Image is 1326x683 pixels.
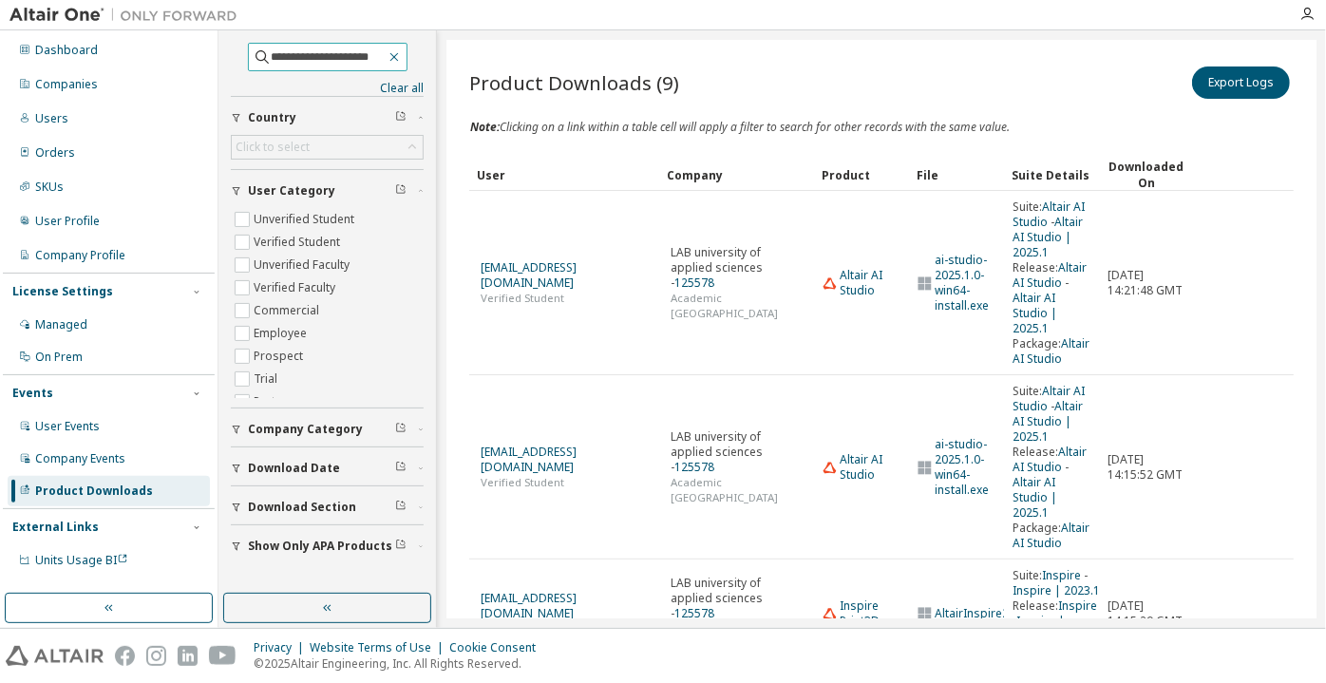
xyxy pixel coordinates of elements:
[248,110,296,125] span: Country
[254,299,323,322] label: Commercial
[1013,613,1065,644] a: Filter on this value
[823,276,837,291] img: web_icon_altair.svg
[209,646,237,666] img: youtube.svg
[667,160,806,190] div: Company
[395,539,407,554] span: Clear filter
[232,136,423,159] div: Click to select
[477,160,652,190] div: User
[254,345,307,368] label: Prospect
[35,552,128,568] span: Units Usage BI
[236,140,310,155] div: Click to select
[1013,384,1090,551] div: Suite: - Release: - Package:
[35,43,98,58] div: Dashboard
[1013,520,1089,551] a: Filter on this value
[35,214,100,229] div: User Profile
[35,77,98,92] div: Companies
[481,475,651,490] span: Verified Student
[35,145,75,161] div: Orders
[671,291,805,306] span: Academic
[840,451,882,483] a: Filter on this value
[254,322,311,345] label: Employee
[254,254,353,276] label: Unverified Faculty
[1192,66,1290,99] button: Export Logs
[35,419,100,434] div: User Events
[671,306,805,321] span: [GEOGRAPHIC_DATA]
[1058,598,1097,614] a: Filter on this value
[935,252,989,313] a: Filter on this value
[146,646,166,666] img: instagram.svg
[1013,290,1057,336] a: Filter on this value
[918,276,932,291] img: windows_icon.svg
[35,484,153,499] div: Product Downloads
[470,119,500,135] span: Note:
[823,607,837,621] img: web_icon_altair.svg
[1013,474,1057,521] a: Filter on this value
[35,248,125,263] div: Company Profile
[254,390,297,413] label: Partner
[481,259,577,291] a: Filter on this value
[935,605,1096,621] a: Filter on this value
[1013,199,1090,367] div: Suite: - Release: - Package:
[231,97,424,139] button: Country
[1013,259,1087,291] a: Filter on this value
[671,576,805,621] span: LAB university of applied sciences -
[481,291,651,306] span: Verified Student
[481,444,577,475] a: Filter on this value
[395,500,407,515] span: Clear filter
[248,500,356,515] span: Download Section
[254,655,547,672] p: © 2025 Altair Engineering, Inc. All Rights Reserved.
[674,459,714,475] a: Filter on this value
[822,160,901,190] div: Product
[395,183,407,199] span: Clear filter
[12,520,99,535] div: External Links
[1013,214,1083,260] a: Filter on this value
[918,607,932,621] img: windows_icon.svg
[231,525,424,567] button: Show Only APA Products
[12,284,113,299] div: License Settings
[935,436,989,498] a: Filter on this value
[254,640,310,655] div: Privacy
[1108,268,1185,298] span: [DATE] 14:21:48 GMT
[9,6,247,25] img: Altair One
[254,368,281,390] label: Trial
[1012,160,1091,190] div: Suite Details
[248,461,340,476] span: Download Date
[178,646,198,666] img: linkedin.svg
[35,180,64,195] div: SKUs
[1013,568,1100,659] div: Suite: - Release: - Package:
[254,208,358,231] label: Unverified Student
[1013,335,1089,367] a: Filter on this value
[674,275,714,291] a: Filter on this value
[115,646,135,666] img: facebook.svg
[918,461,932,475] img: windows_icon.svg
[35,111,68,126] div: Users
[823,461,837,475] img: web_icon_altair.svg
[254,231,344,254] label: Verified Student
[481,590,577,621] a: Filter on this value
[1013,398,1083,445] a: Filter on this value
[1013,383,1085,414] a: Filter on this value
[1013,582,1100,598] a: Filter on this value
[469,69,679,96] span: Product Downloads (9)
[1108,452,1185,483] span: [DATE] 14:15:52 GMT
[35,317,87,332] div: Managed
[12,386,53,401] div: Events
[395,110,407,125] span: Clear filter
[917,160,996,190] div: File
[1107,159,1186,191] div: Downloaded On
[310,640,449,655] div: Website Terms of Use
[500,119,1010,135] span: Clicking on a link within a table cell will apply a filter to search for other records with the s...
[1042,567,1084,583] a: Filter on this value
[671,429,805,475] span: LAB university of applied sciences -
[248,422,363,437] span: Company Category
[248,183,335,199] span: User Category
[840,598,880,629] a: Filter on this value
[449,640,547,655] div: Cookie Consent
[840,267,882,298] a: Filter on this value
[254,276,339,299] label: Verified Faculty
[231,447,424,489] button: Download Date
[1108,598,1185,629] span: [DATE] 14:15:29 GMT
[231,486,424,528] button: Download Section
[674,605,714,621] a: Filter on this value
[671,490,805,505] span: [GEOGRAPHIC_DATA]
